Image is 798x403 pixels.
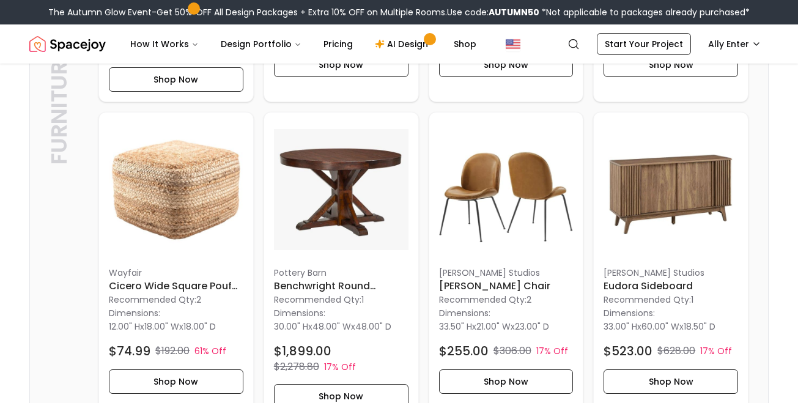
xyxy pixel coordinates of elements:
img: United States [506,37,520,51]
p: x x [439,320,549,333]
button: How It Works [120,32,209,56]
p: Recommended Qty: 2 [439,294,574,306]
nav: Global [29,24,769,64]
h4: $74.99 [109,342,150,360]
p: x x [109,320,216,333]
p: Pottery Barn [274,267,408,279]
h4: $523.00 [604,342,652,360]
p: [PERSON_NAME] Studios [439,267,574,279]
p: $306.00 [493,344,531,358]
a: Shop [444,32,486,56]
p: [PERSON_NAME] Studios [604,267,738,279]
span: 60.00" W [641,320,679,333]
p: Dimensions: [109,306,160,320]
span: 30.00" H [274,320,308,333]
button: Ally Enter [701,33,769,55]
p: Recommended Qty: 2 [109,294,243,306]
img: Frank Leather chair image [439,122,574,257]
button: Shop Now [109,67,243,92]
h6: Eudora Sideboard [604,279,738,294]
h6: Cicero Wide Square Pouf Ottoman [109,279,243,294]
button: Shop Now [274,53,408,77]
img: Benchwright Round Pedestal Extending Dining Table Rustic image [274,122,408,257]
p: $2,278.80 [274,360,319,374]
span: 18.00" D [183,320,216,333]
p: Dimensions: [439,306,490,320]
a: AI Design [365,32,441,56]
span: 12.00" H [109,320,140,333]
a: Pricing [314,32,363,56]
span: 23.00" D [515,320,549,333]
span: 48.00" W [312,320,351,333]
p: x x [274,320,391,333]
div: The Autumn Glow Event-Get 50% OFF All Design Packages + Extra 10% OFF on Multiple Rooms. [48,6,750,18]
span: *Not applicable to packages already purchased* [539,6,750,18]
span: 48.00" D [355,320,391,333]
p: Recommended Qty: 1 [274,294,408,306]
p: $192.00 [155,344,190,358]
a: Start Your Project [597,33,691,55]
button: Design Portfolio [211,32,311,56]
p: 17% Off [700,345,732,357]
h4: $1,899.00 [274,342,331,360]
span: 21.00" W [476,320,511,333]
button: Shop Now [439,369,574,394]
nav: Main [120,32,486,56]
p: x x [604,320,715,333]
p: Recommended Qty: 1 [604,294,738,306]
button: Shop Now [604,53,738,77]
h6: [PERSON_NAME] chair [439,279,574,294]
a: Spacejoy [29,32,106,56]
b: AUTUMN50 [489,6,539,18]
button: Shop Now [604,369,738,394]
img: Eudora Sideboard image [604,122,738,257]
span: 18.50" D [684,320,715,333]
img: Spacejoy Logo [29,32,106,56]
p: Dimensions: [604,306,655,320]
span: 33.50" H [439,320,472,333]
span: 33.00" H [604,320,637,333]
p: Dimensions: [274,306,325,320]
p: $628.00 [657,344,695,358]
span: Use code: [447,6,539,18]
button: Shop Now [109,369,243,394]
span: 18.00" W [144,320,179,333]
p: 17% Off [324,361,356,373]
h6: Benchwright Round Pedestal Extending Dining Table Rustic [274,279,408,294]
p: 17% Off [536,345,568,357]
p: Wayfair [109,267,243,279]
img: Cicero Wide Square Pouf Ottoman image [109,122,243,257]
h4: $255.00 [439,342,489,360]
p: 61% Off [194,345,226,357]
button: Shop Now [439,53,574,77]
